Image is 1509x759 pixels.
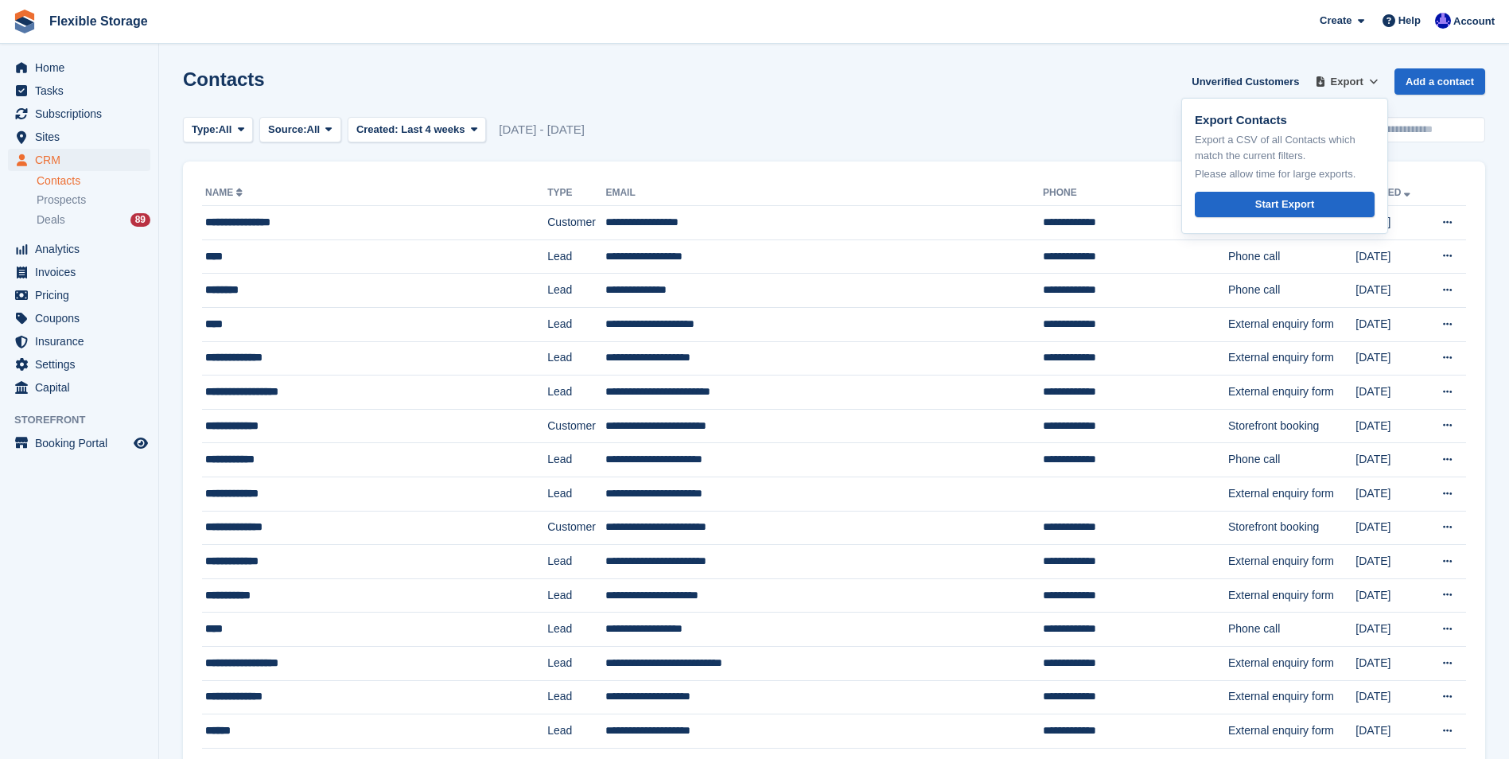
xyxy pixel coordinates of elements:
[1355,376,1425,410] td: [DATE]
[1355,545,1425,579] td: [DATE]
[1228,341,1355,376] td: External enquiry form
[259,117,341,143] button: Source: All
[547,646,605,680] td: Lead
[1394,68,1485,95] a: Add a contact
[1355,443,1425,477] td: [DATE]
[307,122,321,138] span: All
[219,122,232,138] span: All
[1228,545,1355,579] td: External enquiry form
[35,126,130,148] span: Sites
[8,126,150,148] a: menu
[547,409,605,443] td: Customer
[205,187,246,198] a: Name
[499,121,585,139] span: [DATE] - [DATE]
[35,432,130,454] span: Booking Portal
[1255,197,1314,212] div: Start Export
[547,376,605,410] td: Lead
[1355,680,1425,714] td: [DATE]
[14,412,158,428] span: Storefront
[1228,714,1355,749] td: External enquiry form
[1228,680,1355,714] td: External enquiry form
[1195,166,1375,182] p: Please allow time for large exports.
[1195,111,1375,130] p: Export Contacts
[1355,646,1425,680] td: [DATE]
[547,714,605,749] td: Lead
[348,117,486,143] button: Created: Last 4 weeks
[183,117,253,143] button: Type: All
[1228,376,1355,410] td: External enquiry form
[35,376,130,399] span: Capital
[35,330,130,352] span: Insurance
[1228,443,1355,477] td: Phone call
[547,477,605,511] td: Lead
[401,123,465,135] span: Last 4 weeks
[547,307,605,341] td: Lead
[1320,13,1351,29] span: Create
[1355,409,1425,443] td: [DATE]
[1195,192,1375,218] a: Start Export
[37,212,65,228] span: Deals
[547,545,605,579] td: Lead
[8,103,150,125] a: menu
[547,274,605,308] td: Lead
[1355,307,1425,341] td: [DATE]
[1355,578,1425,613] td: [DATE]
[547,341,605,376] td: Lead
[37,212,150,228] a: Deals 89
[35,103,130,125] span: Subscriptions
[268,122,306,138] span: Source:
[35,284,130,306] span: Pricing
[192,122,219,138] span: Type:
[1331,74,1363,90] span: Export
[37,192,150,208] a: Prospects
[43,8,154,34] a: Flexible Storage
[547,181,605,206] th: Type
[1398,13,1421,29] span: Help
[605,181,1043,206] th: Email
[1228,613,1355,647] td: Phone call
[8,330,150,352] a: menu
[1228,511,1355,545] td: Storefront booking
[13,10,37,33] img: stora-icon-8386f47178a22dfd0bd8f6a31ec36ba5ce8667c1dd55bd0f319d3a0aa187defe.svg
[8,353,150,376] a: menu
[8,261,150,283] a: menu
[8,238,150,260] a: menu
[547,206,605,240] td: Customer
[547,680,605,714] td: Lead
[37,173,150,189] a: Contacts
[8,432,150,454] a: menu
[35,238,130,260] span: Analytics
[8,376,150,399] a: menu
[1312,68,1382,95] button: Export
[183,68,265,90] h1: Contacts
[547,578,605,613] td: Lead
[8,56,150,79] a: menu
[1355,239,1425,274] td: [DATE]
[37,193,86,208] span: Prospects
[1355,206,1425,240] td: [DATE]
[356,123,399,135] span: Created:
[1355,511,1425,545] td: [DATE]
[35,307,130,329] span: Coupons
[1043,181,1228,206] th: Phone
[1228,239,1355,274] td: Phone call
[35,80,130,102] span: Tasks
[547,443,605,477] td: Lead
[8,80,150,102] a: menu
[1355,613,1425,647] td: [DATE]
[1355,477,1425,511] td: [DATE]
[1355,341,1425,376] td: [DATE]
[547,511,605,545] td: Customer
[8,307,150,329] a: menu
[1228,409,1355,443] td: Storefront booking
[1228,578,1355,613] td: External enquiry form
[547,239,605,274] td: Lead
[35,261,130,283] span: Invoices
[1453,14,1495,29] span: Account
[1355,274,1425,308] td: [DATE]
[8,149,150,171] a: menu
[1185,68,1305,95] a: Unverified Customers
[35,56,130,79] span: Home
[1355,714,1425,749] td: [DATE]
[8,284,150,306] a: menu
